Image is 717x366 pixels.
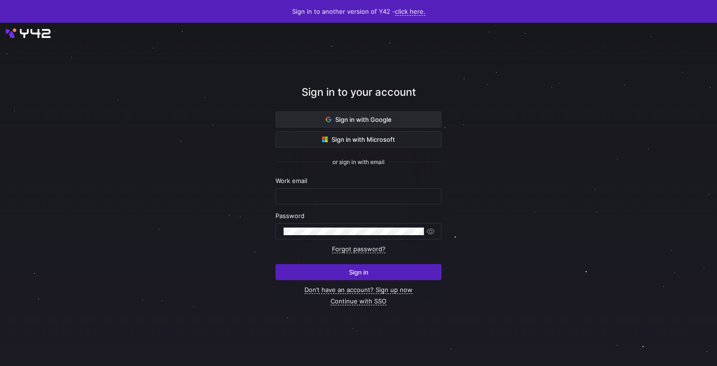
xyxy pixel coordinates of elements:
[332,245,386,253] a: Forgot password?
[322,136,395,143] span: Sign in with Microsoft
[326,116,392,123] span: Sign in with Google
[276,177,307,184] span: Work email
[304,286,413,294] a: Don’t have an account? Sign up now
[276,212,304,220] span: Password
[276,84,441,111] div: Sign in to your account
[276,131,441,147] button: Sign in with Microsoft
[395,8,425,16] a: click here.
[276,264,441,280] button: Sign in
[331,297,386,305] a: Continue with SSO
[349,268,368,276] span: Sign in
[332,159,385,165] span: or sign in with email
[276,111,441,128] button: Sign in with Google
